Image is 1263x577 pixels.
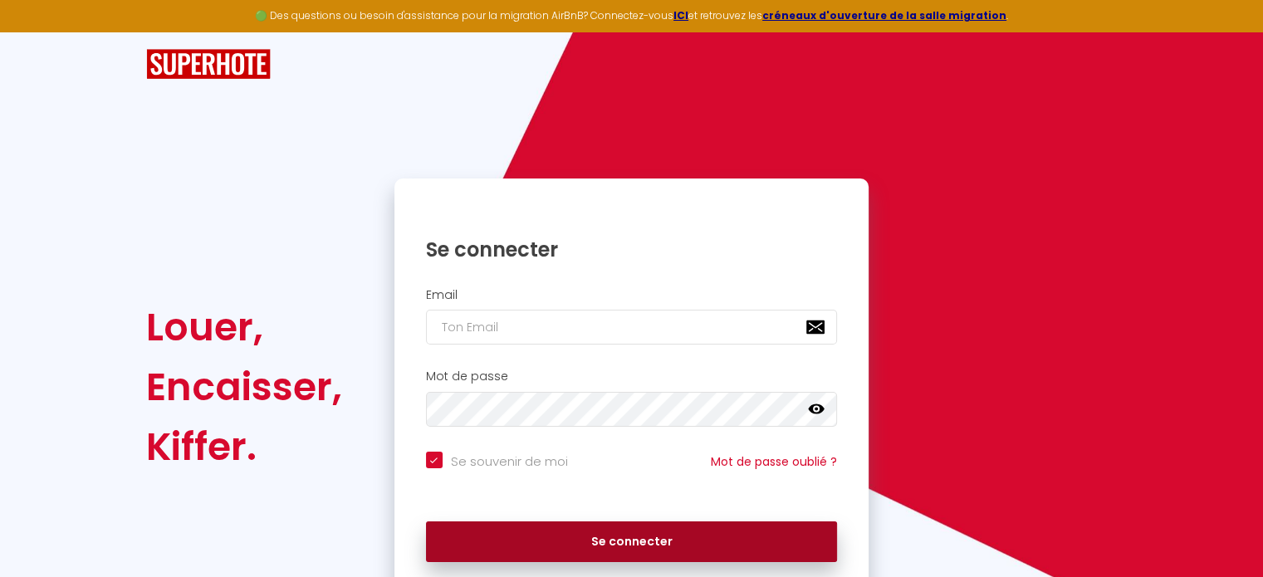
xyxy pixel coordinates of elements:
input: Ton Email [426,310,838,345]
a: ICI [673,8,688,22]
button: Se connecter [426,521,838,563]
div: Louer, [146,297,342,357]
h2: Mot de passe [426,369,838,384]
div: Encaisser, [146,357,342,417]
a: créneaux d'ouverture de la salle migration [762,8,1006,22]
img: SuperHote logo [146,49,271,80]
div: Kiffer. [146,417,342,477]
a: Mot de passe oublié ? [711,453,837,470]
h1: Se connecter [426,237,838,262]
h2: Email [426,288,838,302]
